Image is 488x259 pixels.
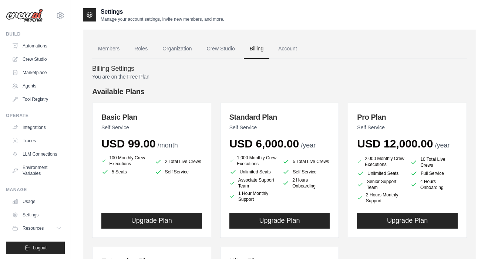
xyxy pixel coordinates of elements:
a: Members [92,39,125,59]
span: /year [435,142,450,149]
p: Manage your account settings, invite new members, and more. [101,16,224,22]
li: 2 Total Live Crews [155,156,202,167]
li: 1 Hour Monthly Support [229,190,277,202]
li: 5 Total Live Crews [282,156,330,167]
h3: Pro Plan [357,112,458,122]
a: Settings [9,209,65,221]
button: Upgrade Plan [229,213,330,229]
p: Self Service [229,124,330,131]
a: Roles [128,39,154,59]
span: USD 99.00 [101,137,156,150]
li: Self Service [282,168,330,176]
a: Account [272,39,303,59]
a: Tool Registry [9,93,65,105]
button: Upgrade Plan [101,213,202,229]
li: Unlimited Seats [357,170,404,177]
div: Operate [6,113,65,119]
a: LLM Connections [9,148,65,160]
li: 5 Seats [101,168,149,176]
div: Build [6,31,65,37]
button: Resources [9,222,65,234]
li: 2 Hours Onboarding [282,177,330,189]
a: Integrations [9,122,65,133]
p: Self Service [357,124,458,131]
h4: Available Plans [92,86,467,97]
li: Senior Support Team [357,179,404,190]
div: Manage [6,187,65,193]
a: Crew Studio [9,53,65,65]
li: Unlimited Seats [229,168,277,176]
a: Automations [9,40,65,52]
span: /month [158,142,178,149]
li: 1,000 Monthly Crew Executions [229,155,277,167]
p: You are on the Free Plan [92,73,467,80]
li: 2,000 Monthly Crew Executions [357,155,404,168]
img: Logo [6,9,43,23]
h3: Standard Plan [229,112,330,122]
a: Environment Variables [9,162,65,179]
button: Upgrade Plan [357,213,458,229]
a: Billing [244,39,269,59]
li: 2 Hours Monthly Support [357,192,404,204]
span: USD 12,000.00 [357,137,433,150]
li: Self Service [155,168,202,176]
li: 10 Total Live Crews [410,156,458,168]
li: 4 Hours Onboarding [410,179,458,190]
p: Self Service [101,124,202,131]
li: Full Service [410,170,458,177]
span: /year [301,142,316,149]
a: Organization [157,39,198,59]
a: Usage [9,196,65,207]
span: Resources [23,225,44,231]
button: Logout [6,242,65,254]
li: Associate Support Team [229,177,277,189]
a: Agents [9,80,65,92]
a: Crew Studio [201,39,241,59]
li: 100 Monthly Crew Executions [101,155,149,167]
h3: Basic Plan [101,112,202,122]
h2: Settings [101,7,224,16]
span: USD 6,000.00 [229,137,299,150]
a: Marketplace [9,67,65,79]
span: Logout [33,245,47,251]
h4: Billing Settings [92,65,467,73]
a: Traces [9,135,65,147]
